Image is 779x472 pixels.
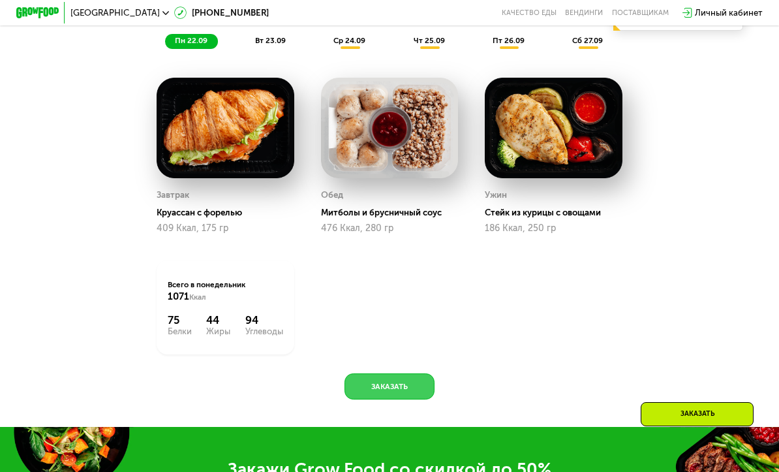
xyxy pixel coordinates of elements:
span: пт 26.09 [493,36,525,45]
div: 476 Ккал, 280 гр [321,223,458,234]
span: сб 27.09 [572,36,603,45]
div: Обед [321,187,343,204]
div: Митболы и брусничный соус [321,208,466,219]
div: 94 [245,314,283,327]
div: Жиры [206,327,230,336]
span: ср 24.09 [333,36,365,45]
a: Качество еды [502,8,557,17]
div: 75 [168,314,192,327]
div: 44 [206,314,230,327]
div: Всего в понедельник [168,279,283,303]
span: 1071 [168,291,189,302]
button: Заказать [344,373,435,400]
a: Вендинги [565,8,603,17]
div: 409 Ккал, 175 гр [157,223,294,234]
div: Углеводы [245,327,283,336]
div: Белки [168,327,192,336]
span: чт 25.09 [414,36,445,45]
div: поставщикам [612,8,669,17]
span: пн 22.09 [175,36,207,45]
span: [GEOGRAPHIC_DATA] [70,8,160,17]
div: Круассан с форелью [157,208,302,219]
div: 186 Ккал, 250 гр [485,223,622,234]
div: Завтрак [157,187,189,204]
div: Заказать [641,402,754,426]
div: Личный кабинет [695,7,763,20]
span: вт 23.09 [255,36,286,45]
div: Ужин [485,187,507,204]
div: Стейк из курицы с овощами [485,208,630,219]
span: Ккал [189,292,206,302]
a: [PHONE_NUMBER] [174,7,269,20]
